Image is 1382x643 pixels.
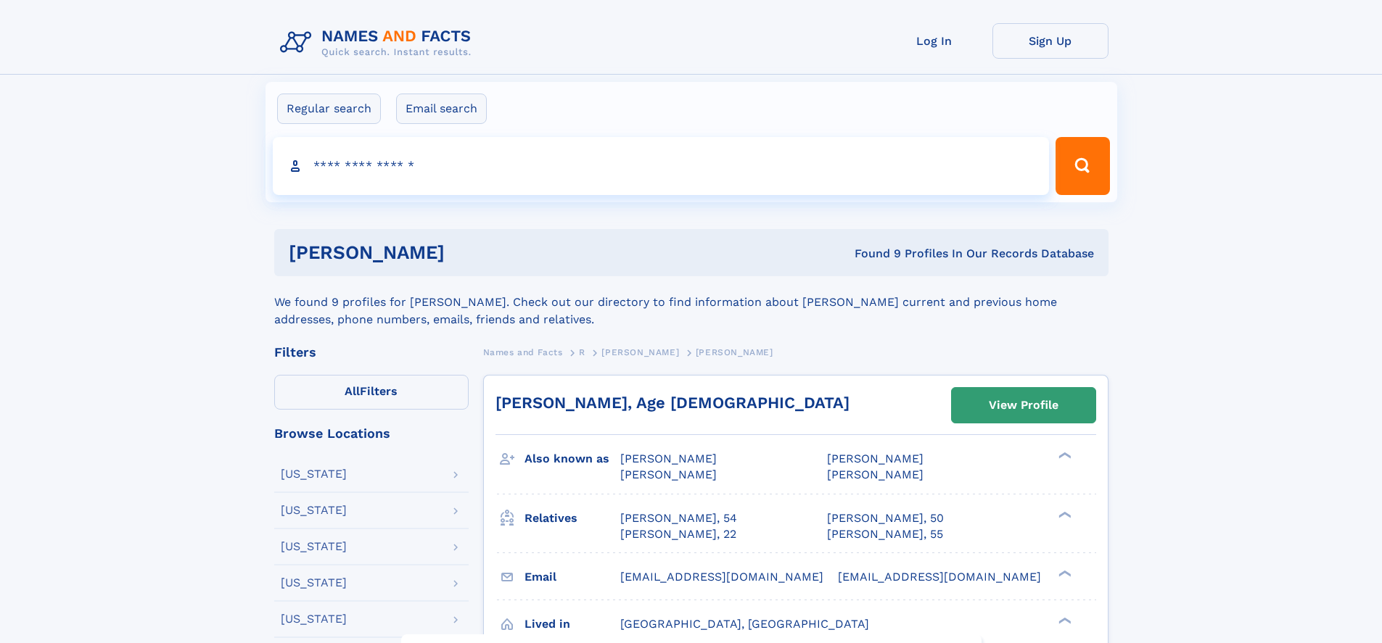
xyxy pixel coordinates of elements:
[525,565,620,589] h3: Email
[992,23,1109,59] a: Sign Up
[989,389,1058,422] div: View Profile
[620,452,717,465] span: [PERSON_NAME]
[649,246,1094,262] div: Found 9 Profiles In Our Records Database
[579,343,585,361] a: R
[601,343,679,361] a: [PERSON_NAME]
[827,452,924,465] span: [PERSON_NAME]
[281,505,347,516] div: [US_STATE]
[483,343,563,361] a: Names and Facts
[838,570,1041,584] span: [EMAIL_ADDRESS][DOMAIN_NAME]
[620,570,823,584] span: [EMAIL_ADDRESS][DOMAIN_NAME]
[274,23,483,62] img: Logo Names and Facts
[273,137,1050,195] input: search input
[876,23,992,59] a: Log In
[281,468,347,480] div: [US_STATE]
[281,541,347,552] div: [US_STATE]
[1055,451,1072,460] div: ❯
[525,506,620,531] h3: Relatives
[274,427,469,440] div: Browse Locations
[827,526,943,542] a: [PERSON_NAME], 55
[281,613,347,625] div: [US_STATE]
[827,468,924,481] span: [PERSON_NAME]
[620,468,717,481] span: [PERSON_NAME]
[1055,615,1072,625] div: ❯
[274,346,469,359] div: Filters
[601,347,679,357] span: [PERSON_NAME]
[579,347,585,357] span: R
[345,384,360,398] span: All
[495,394,850,412] a: [PERSON_NAME], Age [DEMOGRAPHIC_DATA]
[289,244,650,262] h1: [PERSON_NAME]
[696,347,773,357] span: [PERSON_NAME]
[620,510,737,526] a: [PERSON_NAME], 54
[396,94,487,124] label: Email search
[525,447,620,471] h3: Also known as
[281,577,347,589] div: [US_STATE]
[620,526,736,542] a: [PERSON_NAME], 22
[620,617,869,631] span: [GEOGRAPHIC_DATA], [GEOGRAPHIC_DATA]
[274,375,469,410] label: Filters
[827,510,944,526] a: [PERSON_NAME], 50
[525,612,620,636] h3: Lived in
[1056,137,1109,195] button: Search Button
[952,388,1095,423] a: View Profile
[277,94,381,124] label: Regular search
[274,276,1109,328] div: We found 9 profiles for [PERSON_NAME]. Check out our directory to find information about [PERSON_...
[1055,510,1072,519] div: ❯
[1055,568,1072,578] div: ❯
